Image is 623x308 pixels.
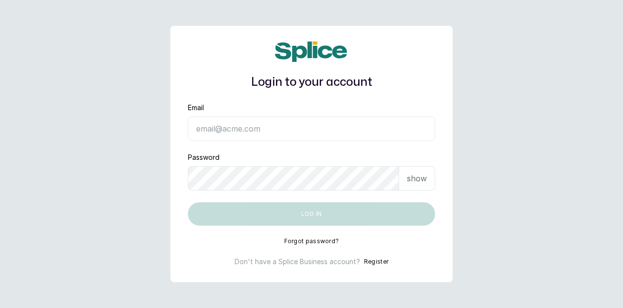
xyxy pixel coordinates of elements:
[188,116,435,141] input: email@acme.com
[188,74,435,91] h1: Login to your account
[188,202,435,226] button: Log in
[235,257,360,267] p: Don't have a Splice Business account?
[284,237,339,245] button: Forgot password?
[364,257,388,267] button: Register
[188,103,204,113] label: Email
[407,173,427,184] p: show
[188,153,220,162] label: Password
